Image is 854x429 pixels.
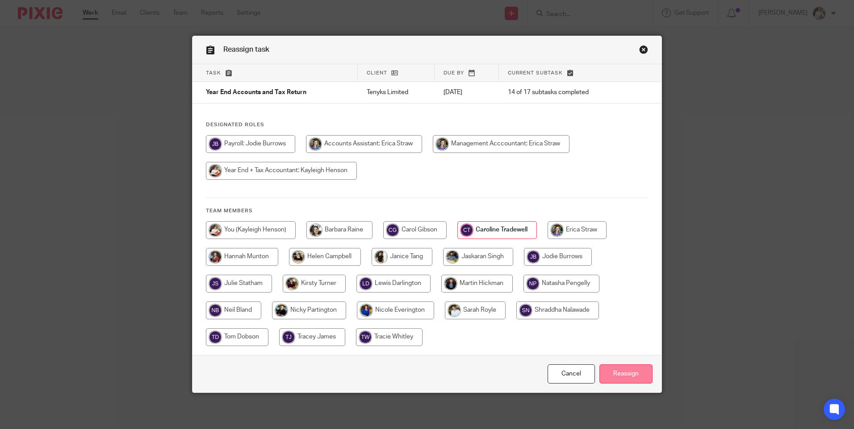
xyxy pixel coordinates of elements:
p: Tenyks Limited [367,88,426,97]
a: Close this dialog window [639,45,648,57]
span: Task [206,70,221,75]
a: Close this dialog window [548,364,595,384]
span: Reassign task [223,46,269,53]
td: 14 of 17 subtasks completed [499,82,627,103]
span: Due by [444,70,464,75]
span: Year End Accounts and Tax Return [206,90,306,96]
span: Client [367,70,387,75]
h4: Designated Roles [206,121,648,128]
p: [DATE] [444,88,490,97]
input: Reassign [599,364,653,384]
span: Current subtask [508,70,563,75]
h4: Team members [206,207,648,214]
